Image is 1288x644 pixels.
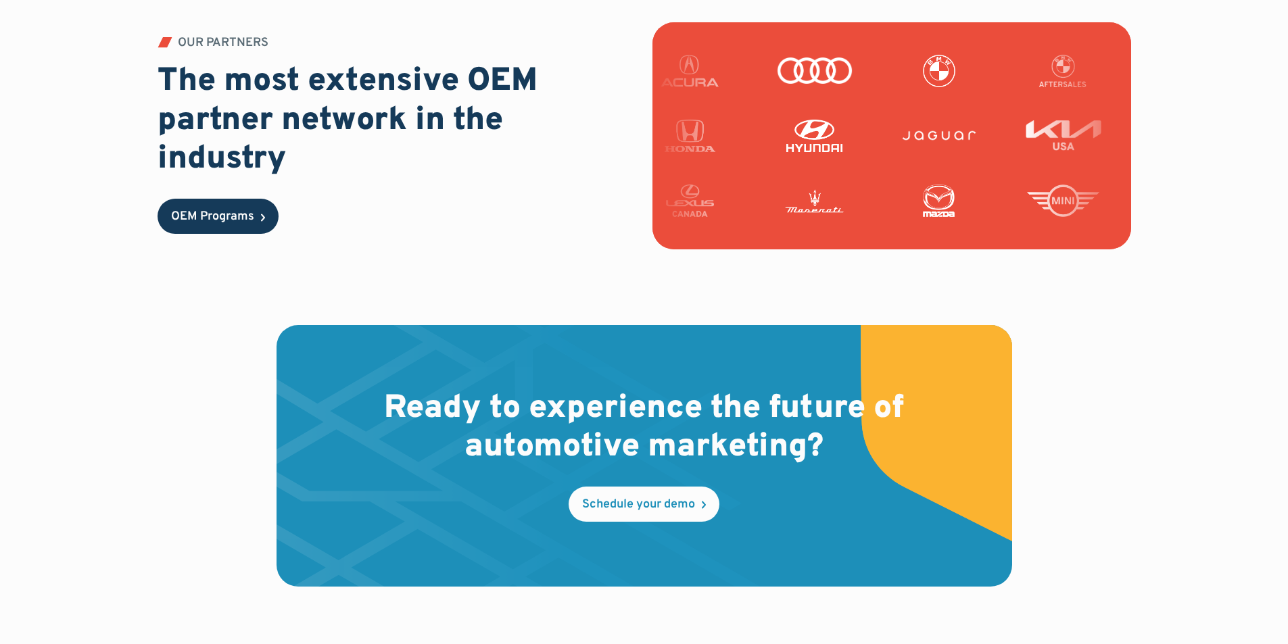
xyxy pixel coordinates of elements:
img: Mazda [934,184,1009,217]
img: Hyundai [776,120,852,152]
div: Schedule your demo [582,499,695,511]
img: Jaguar [901,120,976,152]
h2: The most extensive OEM partner network in the industry [158,63,636,180]
img: Maserati [809,184,885,217]
h2: Ready to experience the future of automotive marketing? [363,390,926,468]
div: OEM Programs [171,211,254,223]
img: BMW [939,55,1015,87]
img: Acura [690,55,766,87]
img: Lexus Canada [685,184,761,217]
a: OEM Programs [158,199,279,234]
div: OUR PARTNERS [178,37,268,49]
a: Schedule your demo [569,487,719,522]
img: Audi [815,55,890,87]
